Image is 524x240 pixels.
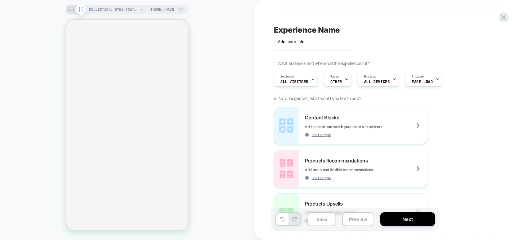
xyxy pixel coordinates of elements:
span: All Visitors [280,80,308,84]
span: Devices [364,74,376,79]
span: 1. What audience and where will the experience run? [274,61,370,66]
span: Products Recommendations [305,158,371,164]
button: Save [308,212,336,226]
span: OTHER [330,80,342,84]
span: Products Upsells [305,201,346,207]
span: Add content and enrich your store's experience [305,124,414,129]
span: See Example [312,133,331,137]
button: Preview [342,212,374,226]
span: Trigger [412,74,424,79]
span: Add smart and flexible recommendations [305,167,404,172]
span: + Add more info [274,39,305,44]
span: ALL DEVICES [364,80,390,84]
span: COLLECTION: Eyes (Category) [89,5,138,14]
span: Experience Name [274,25,340,34]
span: 2. No changes yet, what would you like to add? [274,96,361,101]
span: Content Blocks [305,114,342,121]
span: Page Load [412,80,433,84]
button: Next [380,212,435,226]
span: Pages [330,74,339,79]
span: Theme: MAIN [150,5,174,14]
span: Audience [280,74,294,79]
span: See Example [312,176,331,180]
